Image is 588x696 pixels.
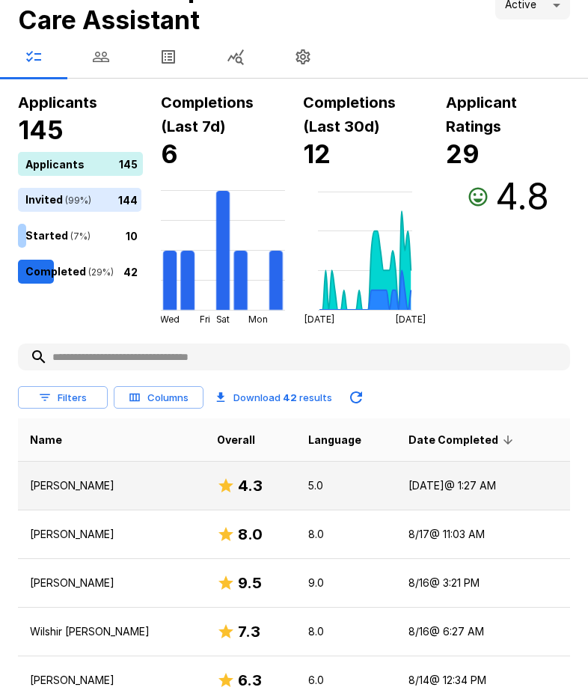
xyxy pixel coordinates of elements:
button: Updated Today - 10:29 AM [341,382,371,412]
tspan: [DATE] [396,314,426,325]
p: 10 [126,228,138,243]
tspan: Wed [160,314,180,326]
b: Applicants [18,94,97,112]
td: 8/16 @ 6:27 AM [396,608,570,656]
tspan: Sat [215,314,230,326]
p: 8.0 [308,527,385,542]
button: Download 42 results [209,382,338,412]
p: 42 [123,263,138,279]
p: [PERSON_NAME] [30,576,193,590]
b: 6 [161,138,178,169]
td: [DATE] @ 1:27 AM [396,462,570,510]
p: 5.0 [308,478,385,493]
p: [PERSON_NAME] [30,673,193,688]
h3: 4.8 [495,176,549,218]
p: Wilshir [PERSON_NAME] [30,624,193,639]
p: 144 [118,192,138,207]
button: Columns [114,386,203,409]
span: Overall [217,431,255,449]
h6: 4.3 [238,474,263,498]
h6: 9.5 [238,571,262,595]
p: [PERSON_NAME] [30,527,193,542]
span: Date Completed [408,431,518,449]
b: Completions (Last 30d) [303,94,396,135]
p: 6.0 [308,673,385,688]
tspan: [DATE] [304,314,334,325]
tspan: Mon [248,314,268,326]
b: 145 [18,115,64,145]
tspan: Fri [200,314,210,326]
b: 42 [283,391,297,403]
p: 8.0 [308,624,385,639]
h6: 7.3 [238,620,260,644]
b: 12 [303,138,331,169]
p: 145 [119,156,138,171]
td: 8/17 @ 11:03 AM [396,510,570,559]
p: [PERSON_NAME] [30,478,193,493]
p: 9.0 [308,576,385,590]
b: Applicant Ratings [446,94,517,135]
h6: 8.0 [238,522,263,546]
td: 8/16 @ 3:21 PM [396,559,570,608]
b: 29 [446,138,480,169]
h6: 6.3 [238,668,262,692]
span: Language [308,431,361,449]
span: Name [30,431,62,449]
button: Filters [18,386,108,409]
b: Completions (Last 7d) [161,94,254,135]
